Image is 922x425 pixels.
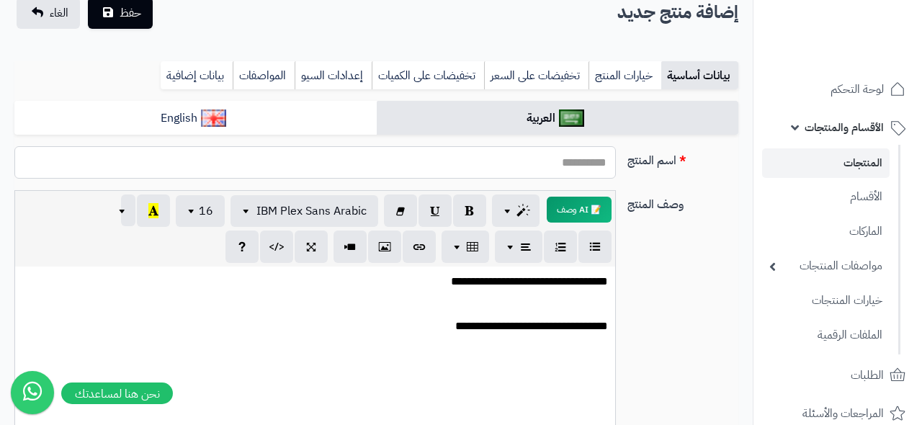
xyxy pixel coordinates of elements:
a: لوحة التحكم [762,72,913,107]
a: الملفات الرقمية [762,320,890,351]
span: 16 [199,202,213,220]
a: خيارات المنتج [588,61,661,90]
span: لوحة التحكم [831,79,884,99]
img: English [201,109,226,127]
label: اسم المنتج [622,146,744,169]
span: الأقسام والمنتجات [805,117,884,138]
button: IBM Plex Sans Arabic [230,195,378,227]
a: المواصفات [233,61,295,90]
a: المنتجات [762,148,890,178]
span: حفظ [120,4,141,22]
a: تخفيضات على السعر [484,61,588,90]
a: بيانات أساسية [661,61,738,90]
img: logo-2.png [824,39,908,69]
a: بيانات إضافية [161,61,233,90]
a: مواصفات المنتجات [762,251,890,282]
a: خيارات المنتجات [762,285,890,316]
img: العربية [559,109,584,127]
a: العربية [377,101,739,136]
a: الأقسام [762,182,890,212]
a: إعدادات السيو [295,61,372,90]
span: المراجعات والأسئلة [802,403,884,424]
button: 📝 AI وصف [547,197,612,223]
label: وصف المنتج [622,190,744,213]
a: English [14,101,377,136]
a: الطلبات [762,358,913,393]
span: الغاء [50,4,68,22]
span: IBM Plex Sans Arabic [256,202,367,220]
button: 16 [176,195,225,227]
a: تخفيضات على الكميات [372,61,484,90]
span: الطلبات [851,365,884,385]
a: الماركات [762,216,890,247]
